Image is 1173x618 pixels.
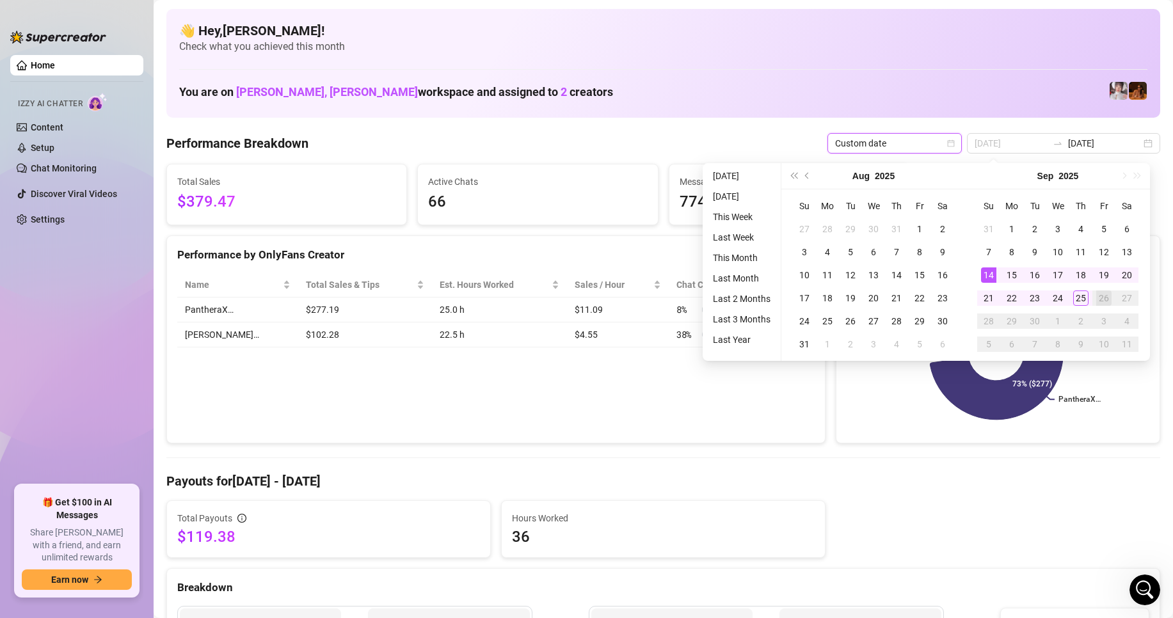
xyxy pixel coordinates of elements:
[862,333,885,356] td: 2025-09-03
[866,267,881,283] div: 13
[797,290,812,306] div: 17
[1023,310,1046,333] td: 2025-09-30
[88,93,108,111] img: AI Chatter
[797,267,812,283] div: 10
[1050,313,1065,329] div: 1
[179,40,1147,54] span: Check what you achieved this month
[1023,333,1046,356] td: 2025-10-07
[676,328,697,342] span: 38 %
[816,264,839,287] td: 2025-08-11
[1073,337,1089,352] div: 9
[816,287,839,310] td: 2025-08-18
[862,287,885,310] td: 2025-08-20
[975,136,1048,150] input: Start date
[908,264,931,287] td: 2025-08-15
[1096,267,1112,283] div: 19
[912,267,927,283] div: 15
[843,244,858,260] div: 5
[912,221,927,237] div: 1
[793,333,816,356] td: 2025-08-31
[885,194,908,218] th: Th
[866,313,881,329] div: 27
[977,241,1000,264] td: 2025-09-07
[885,264,908,287] td: 2025-08-14
[1068,136,1141,150] input: End date
[885,310,908,333] td: 2025-08-28
[1000,218,1023,241] td: 2025-09-01
[512,527,815,547] span: 36
[1115,194,1138,218] th: Sa
[816,194,839,218] th: Mo
[669,273,815,297] th: Chat Conversion
[1053,138,1063,148] span: to
[839,264,862,287] td: 2025-08-12
[1050,290,1065,306] div: 24
[298,322,432,347] td: $102.28
[1096,337,1112,352] div: 10
[931,218,954,241] td: 2025-08-02
[18,98,83,110] span: Izzy AI Chatter
[166,134,308,152] h4: Performance Breakdown
[797,244,812,260] div: 3
[885,241,908,264] td: 2025-08-07
[708,209,776,225] li: This Week
[1115,333,1138,356] td: 2025-10-11
[1115,310,1138,333] td: 2025-10-04
[977,310,1000,333] td: 2025-09-28
[512,511,815,525] span: Hours Worked
[839,287,862,310] td: 2025-08-19
[1129,574,1160,605] iframe: Intercom live chat
[1073,290,1089,306] div: 25
[852,163,870,189] button: Choose a month
[866,290,881,306] div: 20
[1069,194,1092,218] th: Th
[820,221,835,237] div: 28
[1115,241,1138,264] td: 2025-09-13
[177,190,396,214] span: $379.47
[981,244,996,260] div: 7
[1092,194,1115,218] th: Fr
[1053,138,1063,148] span: swap-right
[1023,241,1046,264] td: 2025-09-09
[981,313,996,329] div: 28
[912,244,927,260] div: 8
[1092,310,1115,333] td: 2025-10-03
[866,221,881,237] div: 30
[31,163,97,173] a: Chat Monitoring
[680,175,898,189] span: Messages Sent
[843,290,858,306] div: 19
[912,290,927,306] div: 22
[237,514,246,523] span: info-circle
[839,241,862,264] td: 2025-08-05
[1058,395,1101,404] text: PantheraX…
[816,310,839,333] td: 2025-08-25
[1000,287,1023,310] td: 2025-09-22
[1027,337,1042,352] div: 7
[816,333,839,356] td: 2025-09-01
[1046,194,1069,218] th: We
[862,241,885,264] td: 2025-08-06
[22,496,132,521] span: 🎁 Get $100 in AI Messages
[816,241,839,264] td: 2025-08-04
[1004,221,1019,237] div: 1
[801,163,815,189] button: Previous month (PageUp)
[843,267,858,283] div: 12
[1092,241,1115,264] td: 2025-09-12
[931,333,954,356] td: 2025-09-06
[1027,244,1042,260] div: 9
[889,313,904,329] div: 28
[432,322,567,347] td: 22.5 h
[708,250,776,265] li: This Month
[1096,313,1112,329] div: 3
[912,337,927,352] div: 5
[1073,244,1089,260] div: 11
[298,297,432,322] td: $277.19
[10,31,106,44] img: logo-BBDzfeDw.svg
[1050,337,1065,352] div: 8
[839,218,862,241] td: 2025-07-29
[1110,82,1128,100] img: Rosie
[862,218,885,241] td: 2025-07-30
[93,575,102,584] span: arrow-right
[1069,287,1092,310] td: 2025-09-25
[947,139,955,147] span: calendar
